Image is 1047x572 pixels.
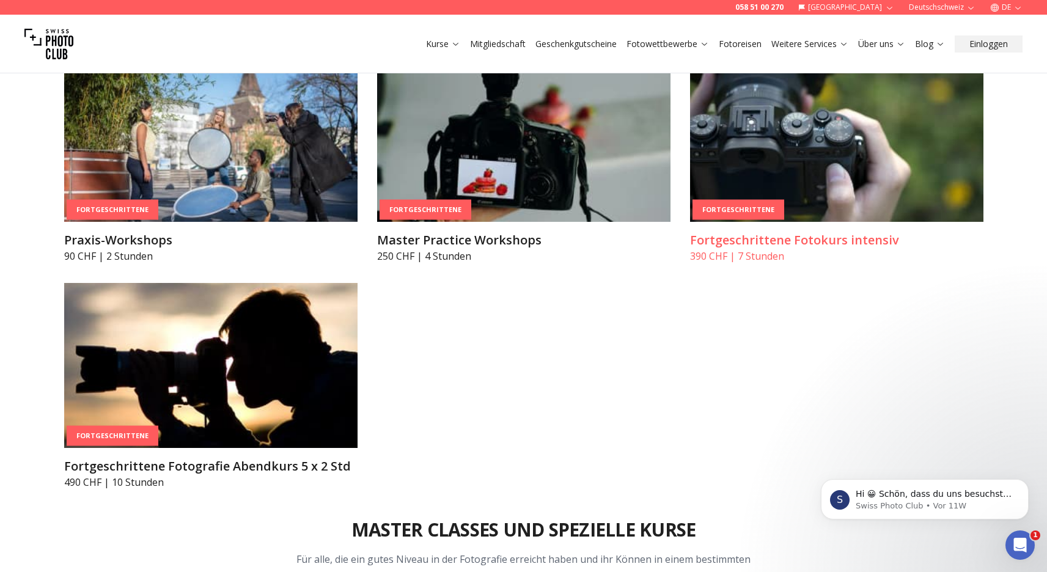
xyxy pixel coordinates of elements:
[380,200,471,220] div: Fortgeschrittene
[690,249,983,263] p: 390 CHF | 7 Stunden
[1005,530,1035,560] iframe: Intercom live chat
[858,38,905,50] a: Über uns
[64,57,358,263] a: Praxis-WorkshopsFortgeschrittenePraxis-Workshops90 CHF | 2 Stunden
[622,35,714,53] button: Fotowettbewerbe
[377,57,670,263] a: Master Practice WorkshopsFortgeschritteneMaster Practice Workshops250 CHF | 4 Stunden
[426,38,460,50] a: Kurse
[421,35,465,53] button: Kurse
[64,475,358,490] p: 490 CHF | 10 Stunden
[690,232,983,249] h3: Fortgeschrittene Fotokurs intensiv
[910,35,950,53] button: Blog
[692,200,784,220] div: Fortgeschrittene
[771,38,848,50] a: Weitere Services
[803,453,1047,539] iframe: Intercom notifications Nachricht
[955,35,1023,53] button: Einloggen
[64,283,358,490] a: Fortgeschrittene Fotografie Abendkurs 5 x 2 StdFortgeschritteneFortgeschrittene Fotografie Abendk...
[690,57,983,222] img: Fortgeschrittene Fotokurs intensiv
[535,38,617,50] a: Geschenkgutscheine
[690,57,983,263] a: Fortgeschrittene Fotokurs intensivFortgeschritteneFortgeschrittene Fotokurs intensiv390 CHF | 7 S...
[67,426,158,446] div: Fortgeschrittene
[67,200,158,220] div: Fortgeschrittene
[64,249,358,263] p: 90 CHF | 2 Stunden
[719,38,762,50] a: Fotoreisen
[377,249,670,263] p: 250 CHF | 4 Stunden
[735,2,784,12] a: 058 51 00 270
[64,458,358,475] h3: Fortgeschrittene Fotografie Abendkurs 5 x 2 Std
[915,38,945,50] a: Blog
[766,35,853,53] button: Weitere Services
[714,35,766,53] button: Fotoreisen
[64,57,358,222] img: Praxis-Workshops
[64,283,358,448] img: Fortgeschrittene Fotografie Abendkurs 5 x 2 Std
[64,232,358,249] h3: Praxis-Workshops
[24,20,73,68] img: Swiss photo club
[465,35,531,53] button: Mitgliedschaft
[377,232,670,249] h3: Master Practice Workshops
[853,35,910,53] button: Über uns
[377,57,670,222] img: Master Practice Workshops
[626,38,709,50] a: Fotowettbewerbe
[531,35,622,53] button: Geschenkgutscheine
[470,38,526,50] a: Mitgliedschaft
[351,519,696,541] h2: Master Classes und spezielle Kurse
[1030,530,1040,540] span: 1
